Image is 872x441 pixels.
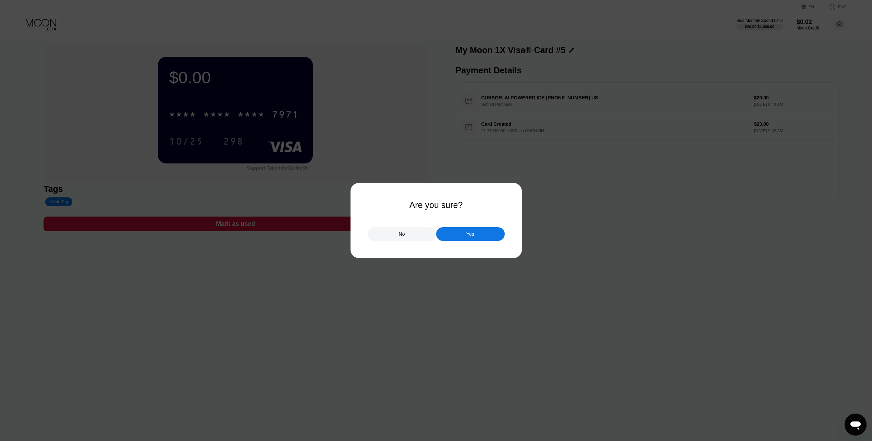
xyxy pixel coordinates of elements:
div: No [368,227,436,241]
iframe: Кнопка запуска окна обмена сообщениями [845,414,867,436]
div: No [399,231,405,237]
div: Yes [436,227,505,241]
div: Yes [466,231,474,237]
div: Are you sure? [409,200,463,210]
